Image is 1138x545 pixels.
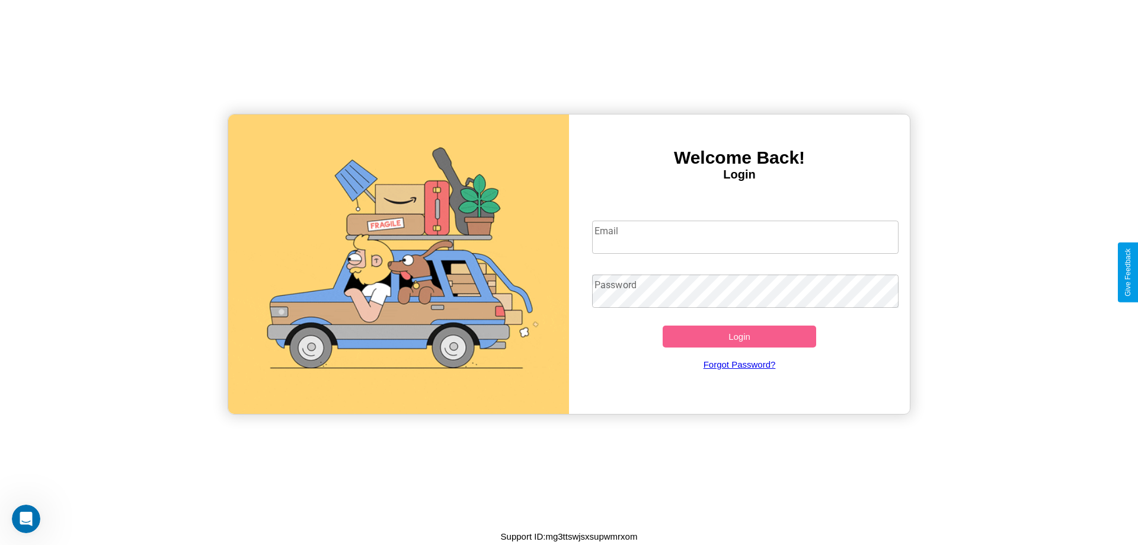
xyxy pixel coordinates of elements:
[663,326,816,348] button: Login
[12,505,40,533] iframe: Intercom live chat
[501,528,638,544] p: Support ID: mg3ttswjsxsupwmrxom
[586,348,893,381] a: Forgot Password?
[228,114,569,414] img: gif
[1124,248,1132,297] div: Give Feedback
[569,148,910,168] h3: Welcome Back!
[569,168,910,181] h4: Login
